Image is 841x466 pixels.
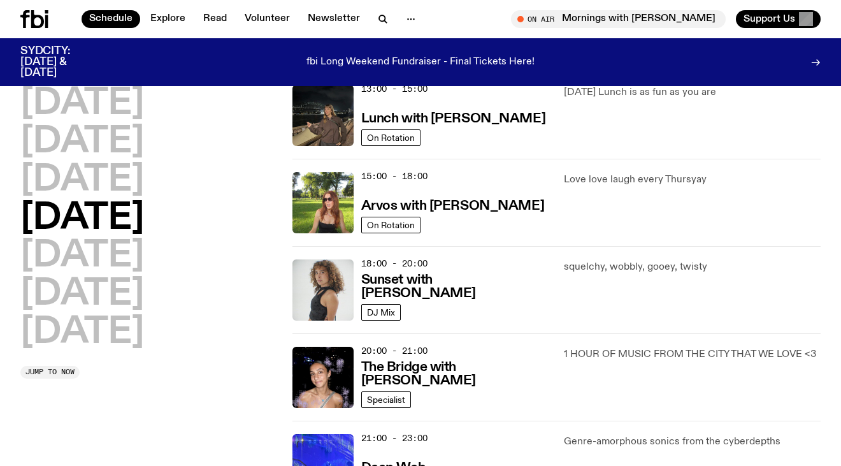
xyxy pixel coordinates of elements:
h3: Lunch with [PERSON_NAME] [361,112,545,126]
span: Specialist [367,395,405,405]
p: squelchy, wobbly, gooey, twisty [564,259,821,275]
span: 20:00 - 21:00 [361,345,428,357]
button: [DATE] [20,163,144,198]
span: Jump to now [25,368,75,375]
button: Support Us [736,10,821,28]
p: [DATE] Lunch is as fun as you are [564,85,821,100]
a: Newsletter [300,10,368,28]
img: Lizzie Bowles is sitting in a bright green field of grass, with dark sunglasses and a black top. ... [292,172,354,233]
button: [DATE] [20,124,144,160]
a: The Bridge with [PERSON_NAME] [361,358,549,388]
button: Jump to now [20,366,80,379]
h3: SYDCITY: [DATE] & [DATE] [20,46,102,78]
p: fbi Long Weekend Fundraiser - Final Tickets Here! [306,57,535,68]
p: 1 HOUR OF MUSIC FROM THE CITY THAT WE LOVE <3 [564,347,821,362]
h3: Arvos with [PERSON_NAME] [361,200,544,213]
p: Love love laugh every Thursyay [564,172,821,187]
span: 13:00 - 15:00 [361,83,428,95]
a: Specialist [361,391,411,408]
a: Sunset with [PERSON_NAME] [361,271,549,300]
img: Izzy Page stands above looking down at Opera Bar. She poses in front of the Harbour Bridge in the... [292,85,354,146]
button: [DATE] [20,201,144,237]
a: Arvos with [PERSON_NAME] [361,197,544,213]
button: [DATE] [20,315,144,351]
button: On AirMornings with [PERSON_NAME] [511,10,726,28]
span: 21:00 - 23:00 [361,432,428,444]
a: On Rotation [361,217,420,233]
a: On Rotation [361,129,420,146]
h3: The Bridge with [PERSON_NAME] [361,361,549,388]
a: Schedule [82,10,140,28]
a: Lunch with [PERSON_NAME] [361,110,545,126]
span: 15:00 - 18:00 [361,170,428,182]
h3: Sunset with [PERSON_NAME] [361,273,549,300]
button: [DATE] [20,277,144,312]
a: Read [196,10,234,28]
span: On Rotation [367,133,415,143]
span: On Rotation [367,221,415,230]
span: 18:00 - 20:00 [361,258,428,270]
span: Support Us [744,13,795,25]
a: Explore [143,10,193,28]
a: Volunteer [237,10,298,28]
p: Genre-amorphous sonics from the cyberdepths [564,434,821,449]
a: DJ Mix [361,304,401,321]
button: [DATE] [20,238,144,274]
button: [DATE] [20,86,144,122]
span: DJ Mix [367,308,395,317]
img: Tangela looks past her left shoulder into the camera with an inquisitive look. She is wearing a s... [292,259,354,321]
